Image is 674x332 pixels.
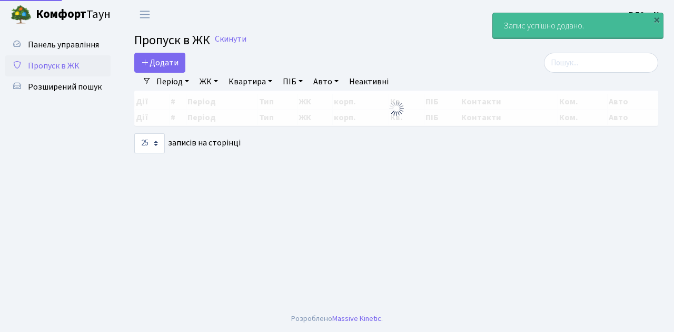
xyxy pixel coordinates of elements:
label: записів на сторінці [134,133,241,153]
a: Авто [309,73,343,91]
select: записів на сторінці [134,133,165,153]
div: × [651,14,662,25]
a: Період [152,73,193,91]
a: Квартира [224,73,276,91]
a: Розширений пошук [5,76,111,97]
a: Massive Kinetic [332,313,381,324]
div: Запис успішно додано. [493,13,663,38]
span: Панель управління [28,39,99,51]
img: logo.png [11,4,32,25]
b: ВЛ2 -. К. [629,9,661,21]
button: Переключити навігацію [132,6,158,23]
span: Таун [36,6,111,24]
span: Додати [141,57,179,69]
img: Обробка... [388,100,405,117]
a: Додати [134,53,185,73]
a: ПІБ [279,73,307,91]
b: Комфорт [36,6,86,23]
a: Панель управління [5,34,111,55]
span: Пропуск в ЖК [28,60,80,72]
div: Розроблено . [291,313,383,325]
a: Скинути [215,34,246,44]
a: ЖК [195,73,222,91]
span: Пропуск в ЖК [134,31,210,50]
a: Пропуск в ЖК [5,55,111,76]
span: Розширений пошук [28,81,102,93]
a: ВЛ2 -. К. [629,8,661,21]
a: Неактивні [345,73,393,91]
input: Пошук... [544,53,658,73]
